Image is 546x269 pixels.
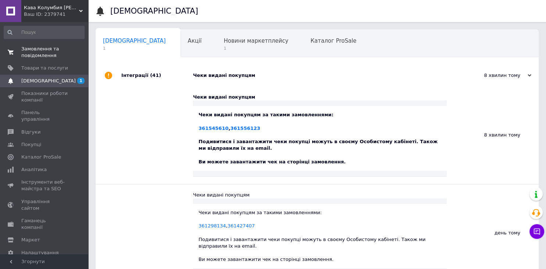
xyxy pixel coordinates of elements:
[24,11,88,18] div: Ваш ID: 2379741
[310,38,356,44] span: Каталог ProSale
[21,78,76,84] span: [DEMOGRAPHIC_DATA]
[150,72,161,78] span: (41)
[224,46,288,51] span: 1
[24,4,79,11] span: Кава Колумбия Дон Альварез
[21,154,61,160] span: Каталог ProSale
[529,224,544,239] button: Чат з покупцем
[77,78,85,84] span: 1
[224,38,288,44] span: Новини маркетплейсу
[193,192,447,198] div: Чеки видані покупцям
[110,7,198,15] h1: [DEMOGRAPHIC_DATA]
[21,90,68,103] span: Показники роботи компанії
[199,209,441,263] div: Чеки видані покупцям за такими замовленнями: , Подивитися і завантажити чеки покупці можуть в сво...
[230,125,260,131] a: 361556123
[121,64,193,86] div: Інтеграції
[193,94,447,100] div: Чеки видані покупцям
[21,179,68,192] span: Інструменти веб-майстра та SEO
[21,198,68,212] span: Управління сайтом
[21,249,59,256] span: Налаштування
[21,217,68,231] span: Гаманець компанії
[458,72,531,79] div: 8 хвилин тому
[21,141,41,148] span: Покупці
[228,223,255,229] a: 361427407
[4,26,85,39] input: Пошук
[21,129,40,135] span: Відгуки
[447,86,539,184] div: 8 хвилин тому
[188,38,202,44] span: Акції
[103,46,166,51] span: 1
[199,112,441,165] div: Чеки видані покупцям за такими замовленнями: , Подивитися і завантажити чеки покупці можуть в сво...
[21,65,68,71] span: Товари та послуги
[199,223,226,229] a: 361298134
[21,109,68,123] span: Панель управління
[21,237,40,243] span: Маркет
[199,125,228,131] a: 361545610
[103,38,166,44] span: [DEMOGRAPHIC_DATA]
[193,72,458,79] div: Чеки видані покупцям
[21,166,47,173] span: Аналітика
[21,46,68,59] span: Замовлення та повідомлення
